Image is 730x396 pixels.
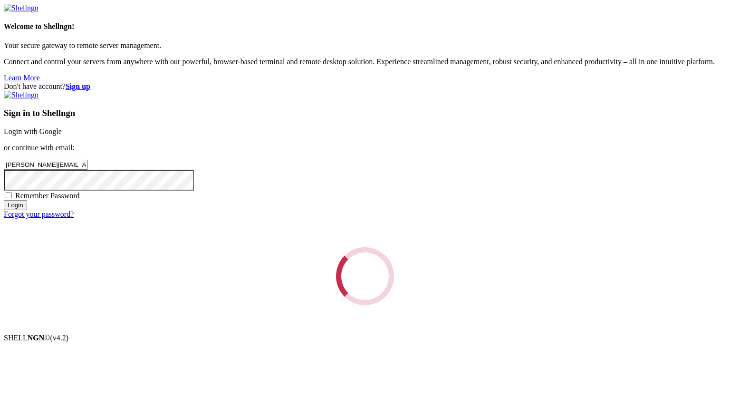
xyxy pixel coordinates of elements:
span: Remember Password [15,192,80,200]
span: SHELL © [4,334,68,342]
a: Forgot your password? [4,210,74,218]
a: Sign up [66,82,90,90]
h4: Welcome to Shellngn! [4,22,726,31]
span: 4.2.0 [50,334,69,342]
input: Remember Password [6,192,12,198]
h3: Sign in to Shellngn [4,108,726,118]
div: Don't have account? [4,82,726,91]
a: Login with Google [4,127,62,135]
input: Email address [4,160,88,170]
p: Your secure gateway to remote server management. [4,41,726,50]
a: Learn More [4,74,40,82]
p: or continue with email: [4,144,726,152]
b: NGN [28,334,45,342]
p: Connect and control your servers from anywhere with our powerful, browser-based terminal and remo... [4,58,726,66]
img: Shellngn [4,91,38,99]
img: Shellngn [4,4,38,12]
input: Login [4,200,27,210]
div: Loading... [330,241,400,311]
